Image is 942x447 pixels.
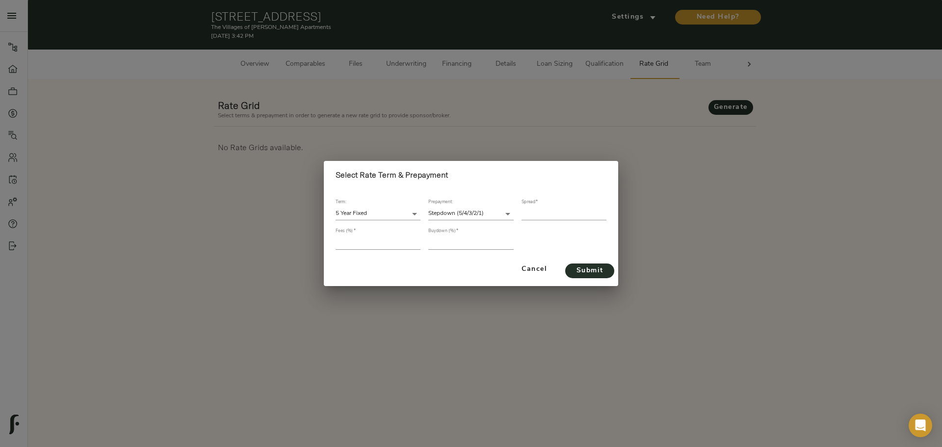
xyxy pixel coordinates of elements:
[511,263,557,276] span: Cancel
[336,229,356,234] label: Fees (%)
[428,229,458,234] label: Buydown (%)
[565,263,614,278] button: Submit
[336,200,346,205] label: Term:
[336,170,448,180] strong: Select Rate Term & Prepayment
[575,265,604,277] span: Submit
[428,200,453,205] label: Prepayment:
[428,207,513,220] div: Stepdown (5/4/3/2/1)
[507,258,561,282] button: Cancel
[909,414,932,437] div: Open Intercom Messenger
[522,200,538,205] label: Spread
[336,207,420,220] div: 5 Year Fixed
